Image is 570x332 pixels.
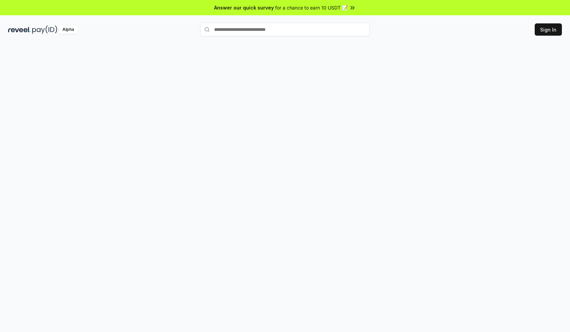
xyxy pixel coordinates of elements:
[32,25,57,34] img: pay_id
[8,25,31,34] img: reveel_dark
[214,4,274,11] span: Answer our quick survey
[535,23,562,36] button: Sign In
[59,25,78,34] div: Alpha
[275,4,348,11] span: for a chance to earn 10 USDT 📝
